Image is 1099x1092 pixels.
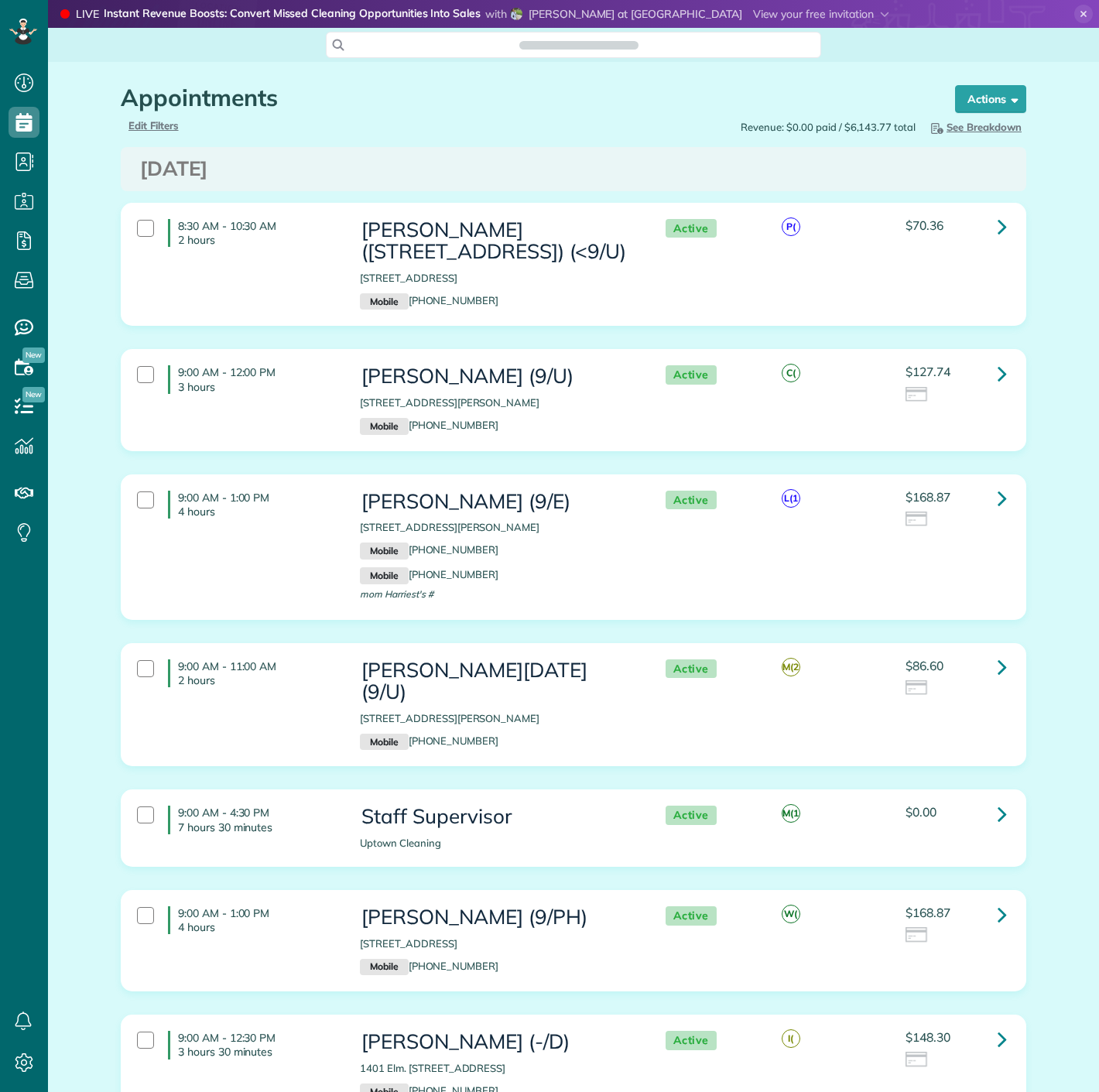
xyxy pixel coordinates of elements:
h3: Staff Supervisor [360,806,634,828]
h3: [PERSON_NAME] (9/PH) [360,906,634,929]
p: 4 hours [178,920,337,934]
span: Active [666,806,717,825]
h4: 9:00 AM - 12:00 PM [168,365,337,393]
a: Mobile[PHONE_NUMBER] [360,734,498,747]
a: Mobile[PHONE_NUMBER] [360,543,498,556]
img: icon_credit_card_neutral-3d9a980bd25ce6dbb0f2033d7200983694762465c175678fcbc2d8f4bc43548e.png [906,512,929,529]
p: [STREET_ADDRESS] [360,271,634,286]
p: Uptown Cleaning [360,836,634,851]
span: Active [666,1031,717,1050]
span: $127.74 [906,364,950,379]
span: with [485,7,507,21]
h4: 9:00 AM - 4:30 PM [168,806,337,834]
small: Mobile [360,959,408,976]
strong: Instant Revenue Boosts: Convert Missed Cleaning Opportunities Into Sales [104,6,481,22]
span: $168.87 [906,905,950,920]
button: See Breakdown [923,118,1026,135]
button: Actions [955,85,1026,113]
img: icon_credit_card_neutral-3d9a980bd25ce6dbb0f2033d7200983694762465c175678fcbc2d8f4bc43548e.png [906,680,929,697]
small: Mobile [360,543,408,560]
span: $70.36 [906,217,943,233]
span: M(2 [782,658,800,676]
span: New [22,347,45,363]
span: $0.00 [906,804,936,820]
p: 2 hours [178,673,337,687]
span: $148.30 [906,1029,950,1045]
span: Active [666,365,717,385]
span: $86.60 [906,658,943,673]
h4: 9:00 AM - 1:00 PM [168,906,337,934]
h3: [PERSON_NAME] ([STREET_ADDRESS]) (<9/U) [360,219,634,263]
small: Mobile [360,293,408,310]
span: Active [666,491,717,510]
span: Active [666,906,717,926]
h1: Appointments [121,85,926,111]
span: C( [782,364,800,382]
span: L(1 [782,489,800,508]
a: Mobile[PHONE_NUMBER] [360,419,498,431]
span: mom Harriest's # [360,588,433,600]
p: 3 hours 30 minutes [178,1045,337,1059]
p: [STREET_ADDRESS][PERSON_NAME] [360,520,634,535]
span: Active [666,659,717,679]
span: New [22,387,45,402]
span: P( [782,217,800,236]
p: 1401 Elm. [STREET_ADDRESS] [360,1061,634,1076]
h4: 9:00 AM - 12:30 PM [168,1031,337,1059]
p: 4 hours [178,505,337,519]
p: 2 hours [178,233,337,247]
h4: 8:30 AM - 10:30 AM [168,219,337,247]
a: Mobile[PHONE_NUMBER] [360,960,498,972]
p: [STREET_ADDRESS][PERSON_NAME] [360,711,634,726]
span: Search ZenMaid… [535,37,622,53]
span: $168.87 [906,489,950,505]
h3: [PERSON_NAME][DATE] (9/U) [360,659,634,703]
span: See Breakdown [928,121,1022,133]
img: krystal-bella-26c4d97ab269325ebbd1b949b0fa6341b62ea2e41813a08d73d4ec79abadb00e.png [510,8,522,20]
h3: [PERSON_NAME] (-/D) [360,1031,634,1053]
img: icon_credit_card_neutral-3d9a980bd25ce6dbb0f2033d7200983694762465c175678fcbc2d8f4bc43548e.png [906,927,929,944]
span: W( [782,905,800,923]
h3: [PERSON_NAME] (9/E) [360,491,634,513]
span: M(1 [782,804,800,823]
a: Mobile[PHONE_NUMBER] [360,294,498,306]
span: I( [782,1029,800,1048]
p: 7 hours 30 minutes [178,820,337,834]
small: Mobile [360,418,408,435]
p: 3 hours [178,380,337,394]
h4: 9:00 AM - 11:00 AM [168,659,337,687]
span: Active [666,219,717,238]
small: Mobile [360,734,408,751]
img: icon_credit_card_neutral-3d9a980bd25ce6dbb0f2033d7200983694762465c175678fcbc2d8f4bc43548e.png [906,387,929,404]
img: icon_credit_card_neutral-3d9a980bd25ce6dbb0f2033d7200983694762465c175678fcbc2d8f4bc43548e.png [906,1052,929,1069]
h4: 9:00 AM - 1:00 PM [168,491,337,519]
a: Edit Filters [128,119,179,132]
small: Mobile [360,567,408,584]
h3: [PERSON_NAME] (9/U) [360,365,634,388]
span: Revenue: $0.00 paid / $6,143.77 total [741,120,916,135]
p: [STREET_ADDRESS][PERSON_NAME] [360,395,634,410]
p: [STREET_ADDRESS] [360,936,634,951]
h3: [DATE] [140,158,1007,180]
span: [PERSON_NAME] at [GEOGRAPHIC_DATA] [529,7,742,21]
a: Mobile[PHONE_NUMBER] [360,568,498,580]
